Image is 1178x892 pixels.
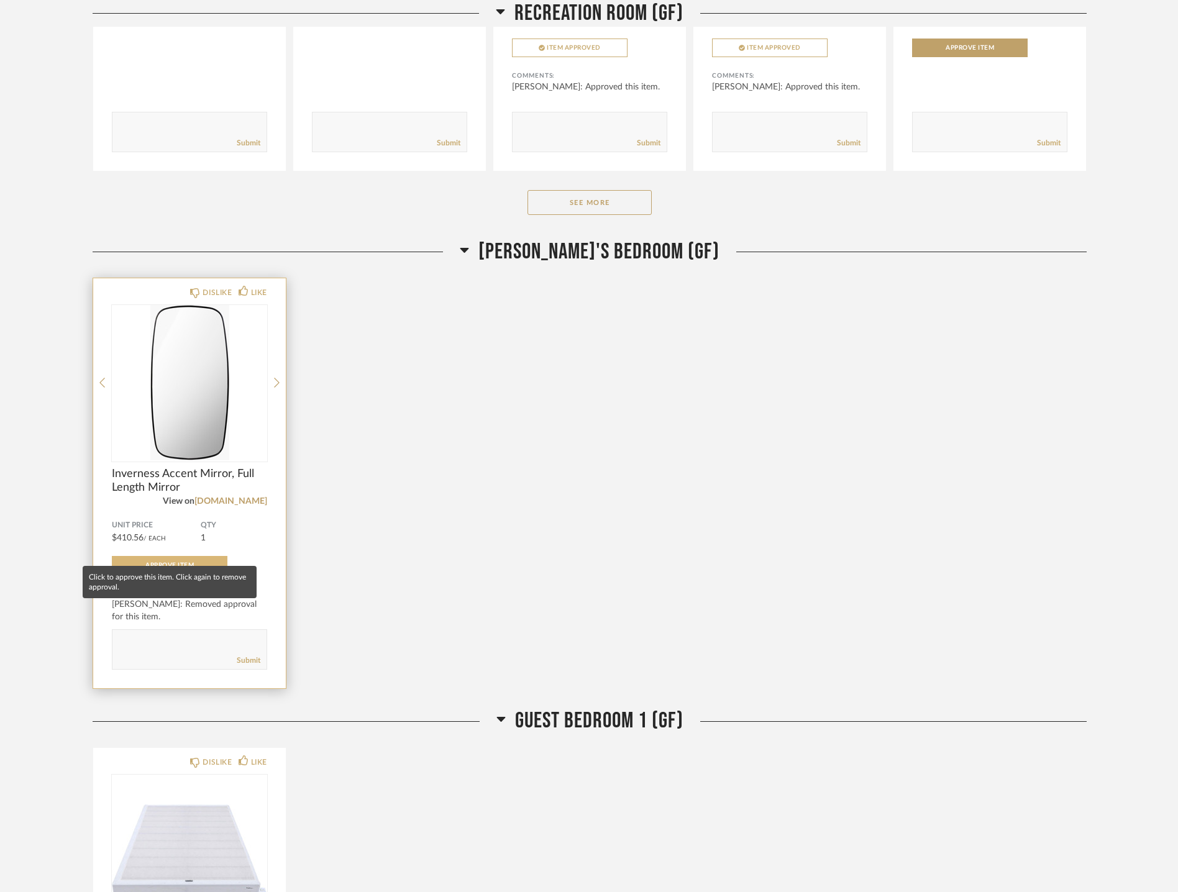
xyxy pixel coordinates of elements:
div: DISLIKE [203,756,232,768]
div: LIKE [251,756,267,768]
a: [DOMAIN_NAME] [194,497,267,506]
a: Submit [237,138,260,148]
span: Unit Price [112,521,201,530]
span: View on [163,497,194,506]
button: Item Approved [712,39,828,57]
a: Submit [237,655,260,666]
div: Comments: [512,70,667,82]
a: Submit [637,138,660,148]
button: Item Approved [512,39,628,57]
span: 1 [201,534,206,542]
a: Submit [437,138,460,148]
span: Guest Bedroom 1 (GF) [515,708,683,734]
button: See More [527,190,652,215]
span: Approve Item [145,562,194,568]
div: [PERSON_NAME]: Approved this item. [512,81,667,93]
span: $410.56 [112,534,144,542]
span: Item Approved [547,45,601,51]
div: [PERSON_NAME]: Removed approval for this item. [112,598,267,623]
span: Approve Item [946,45,994,51]
span: Inverness Accent Mirror, Full Length Mirror [112,467,267,494]
div: DISLIKE [203,286,232,299]
span: QTY [201,521,267,530]
button: Approve Item [912,39,1028,57]
div: [PERSON_NAME]: Approved this item. [712,81,867,93]
a: Submit [837,138,861,148]
span: / Each [144,535,166,542]
div: LIKE [251,286,267,299]
a: Submit [1037,138,1061,148]
span: [PERSON_NAME]'s Bedroom (GF) [478,239,719,265]
div: Comments: [712,70,867,82]
button: Approve Item [112,556,227,575]
img: undefined [112,305,267,460]
span: Item Approved [747,45,801,51]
